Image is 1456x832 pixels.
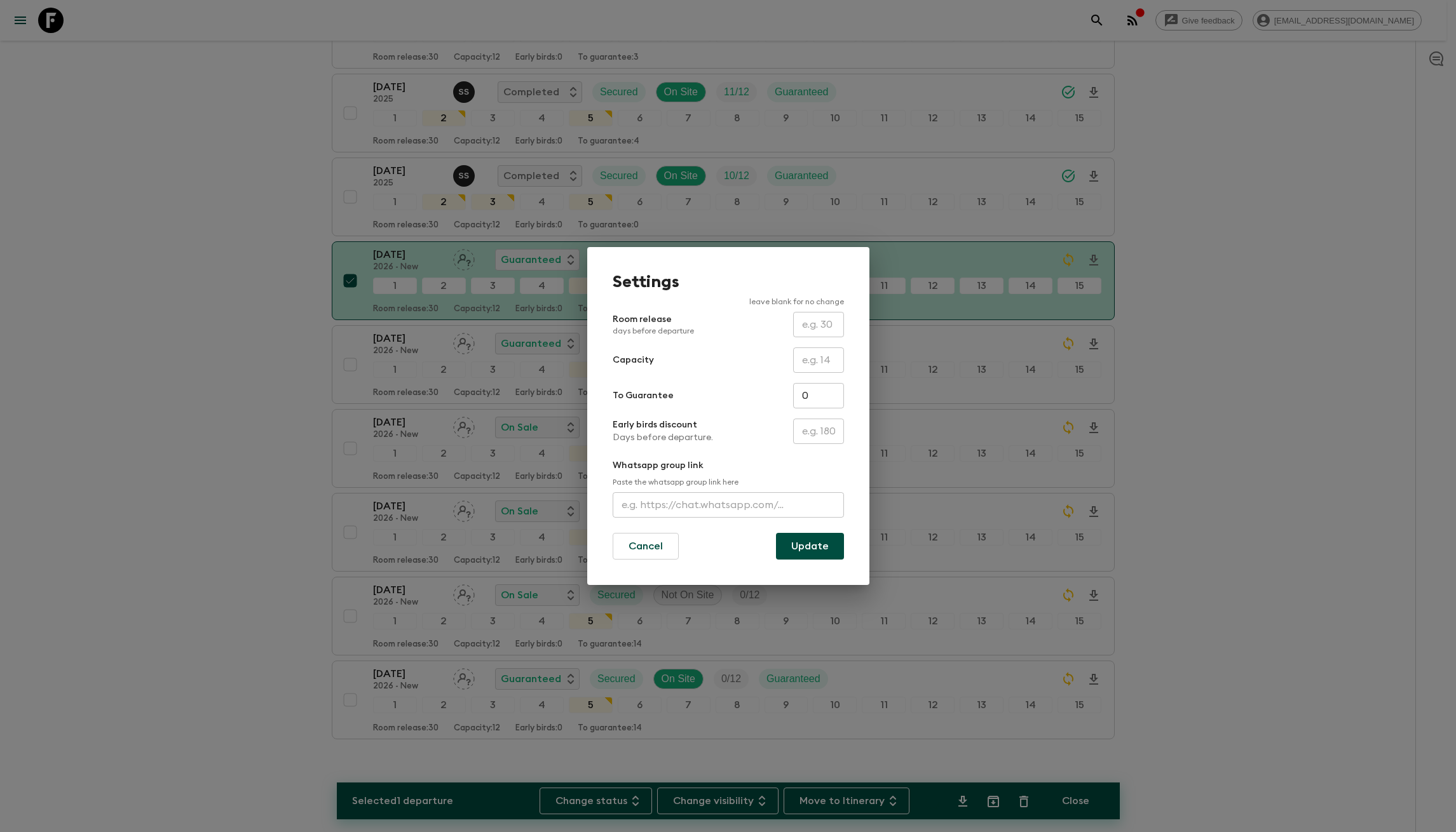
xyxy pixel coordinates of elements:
p: Days before departure. [613,431,713,444]
input: e.g. https://chat.whatsapp.com/... [613,492,844,518]
input: e.g. 4 [793,383,844,408]
p: days before departure [613,326,694,336]
input: e.g. 180 [793,419,844,444]
p: Paste the whatsapp group link here [613,477,844,487]
button: Update [776,533,844,560]
p: leave blank for no change [613,297,844,307]
input: e.g. 30 [793,312,844,337]
p: Early birds discount [613,419,713,431]
p: Room release [613,313,694,336]
h1: Settings [613,272,844,292]
input: e.g. 14 [793,347,844,373]
p: Capacity [613,354,654,366]
button: Cancel [613,533,679,560]
p: To Guarantee [613,389,674,402]
p: Whatsapp group link [613,459,844,472]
